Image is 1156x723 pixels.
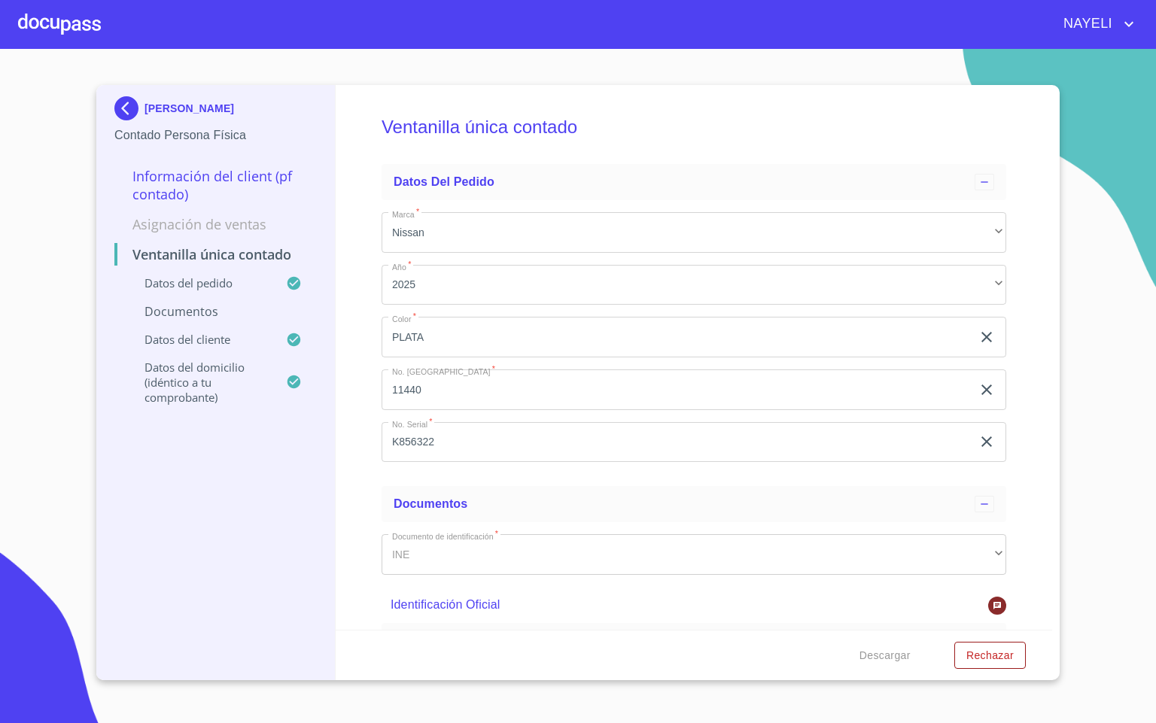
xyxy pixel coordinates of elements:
span: Documentos [394,497,467,510]
div: 2025 [382,265,1006,305]
span: NAYELI [1052,12,1120,36]
button: Rechazar [954,642,1026,670]
p: [PERSON_NAME] [144,102,234,114]
span: Datos del pedido [394,175,494,188]
p: Documentos [114,303,317,320]
span: Rechazar [966,646,1014,665]
button: account of current user [1052,12,1138,36]
button: clear input [978,381,996,399]
button: clear input [978,328,996,346]
p: Asignación de Ventas [114,215,317,233]
div: Documentos [382,486,1006,522]
p: Datos del cliente [114,332,286,347]
p: Ventanilla única contado [114,245,317,263]
h5: Ventanilla única contado [382,96,1006,158]
p: Identificación Oficial [391,596,936,614]
img: Docupass spot blue [114,96,144,120]
p: Contado Persona Física [114,126,317,144]
div: Datos del pedido [382,164,1006,200]
div: [PERSON_NAME] [114,96,317,126]
button: clear input [978,433,996,451]
span: Descargar [859,646,911,665]
p: Datos del pedido [114,275,286,290]
button: Descargar [853,642,917,670]
div: Nissan [382,212,1006,253]
p: Datos del domicilio (idéntico a tu comprobante) [114,360,286,405]
div: INE [382,534,1006,575]
p: Información del Client (PF contado) [114,167,317,203]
